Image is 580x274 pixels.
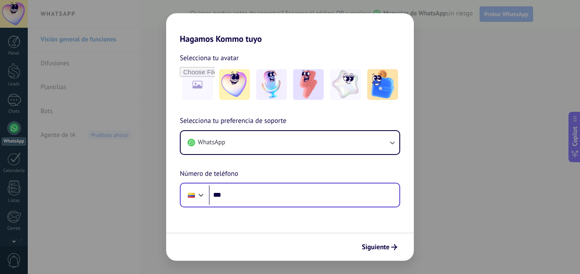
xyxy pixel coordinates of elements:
[181,131,399,154] button: WhatsApp
[166,13,414,44] h2: Hagamos Kommo tuyo
[330,69,361,100] img: -4.jpeg
[367,69,398,100] img: -5.jpeg
[293,69,324,100] img: -3.jpeg
[198,138,225,147] span: WhatsApp
[183,186,199,204] div: Colombia: + 57
[219,69,250,100] img: -1.jpeg
[180,116,287,127] span: Selecciona tu preferencia de soporte
[362,244,390,250] span: Siguiente
[358,240,401,254] button: Siguiente
[180,169,238,180] span: Número de teléfono
[180,52,239,64] span: Selecciona tu avatar
[256,69,287,100] img: -2.jpeg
